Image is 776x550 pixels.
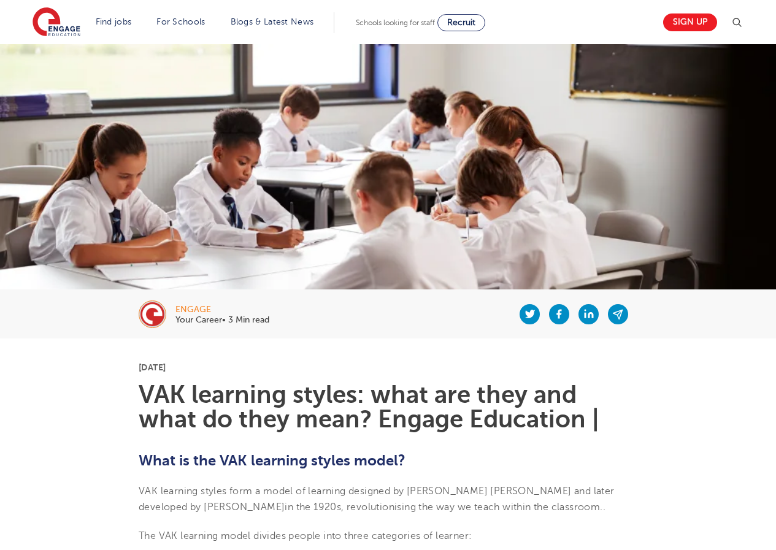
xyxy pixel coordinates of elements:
span: Schools looking for staff [356,18,435,27]
span: in the 1920s, revolutionising the way we teach within the classroom. [285,502,602,513]
p: [DATE] [139,363,637,372]
a: Sign up [663,13,717,31]
div: engage [175,305,269,314]
span: Recruit [447,18,475,27]
span: VAK learning styles form a model of learning designed by [PERSON_NAME] [PERSON_NAME] and later de... [139,486,615,513]
p: Your Career• 3 Min read [175,316,269,324]
h1: VAK learning styles: what are they and what do they mean? Engage Education | [139,383,637,432]
span: The VAK learning model divides people into three categories of learner: [139,530,472,541]
img: Engage Education [33,7,80,38]
a: Recruit [437,14,485,31]
a: Find jobs [96,17,132,26]
a: Blogs & Latest News [231,17,314,26]
b: What is the VAK learning styles model? [139,452,405,469]
a: For Schools [156,17,205,26]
